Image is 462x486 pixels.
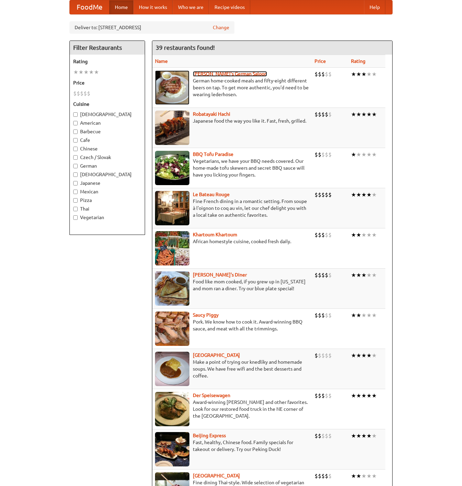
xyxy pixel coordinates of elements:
li: ★ [372,432,377,440]
li: ★ [366,70,372,78]
li: ★ [73,68,78,76]
li: $ [80,90,84,97]
li: $ [318,271,321,279]
li: $ [84,90,87,97]
li: $ [318,70,321,78]
b: [GEOGRAPHIC_DATA] [193,352,240,358]
li: $ [318,432,321,440]
li: $ [73,90,77,97]
a: [GEOGRAPHIC_DATA] [193,473,240,478]
li: $ [318,392,321,399]
label: Vegetarian [73,214,141,221]
label: [DEMOGRAPHIC_DATA] [73,111,141,118]
li: $ [315,352,318,359]
li: ★ [366,432,372,440]
a: Who we are [173,0,209,14]
label: Thai [73,205,141,212]
div: Deliver to: [STREET_ADDRESS] [69,21,234,34]
ng-pluralize: 39 restaurants found! [156,44,215,51]
b: [PERSON_NAME]'s Diner [193,272,247,278]
li: ★ [89,68,94,76]
input: [DEMOGRAPHIC_DATA] [73,112,78,117]
li: ★ [372,70,377,78]
li: $ [321,472,325,480]
li: ★ [372,352,377,359]
input: Thai [73,207,78,211]
li: $ [325,312,328,319]
li: $ [328,271,332,279]
li: $ [315,231,318,239]
li: ★ [372,151,377,158]
a: Name [155,58,168,64]
input: Czech / Slovak [73,155,78,160]
input: American [73,121,78,125]
li: ★ [351,352,356,359]
li: ★ [78,68,84,76]
p: Vegetarians, we have your BBQ needs covered. Our home-made tofu skewers and secret BBQ sauce will... [155,158,309,178]
input: German [73,164,78,168]
li: ★ [351,271,356,279]
li: $ [87,90,90,97]
li: ★ [351,392,356,399]
label: Barbecue [73,128,141,135]
li: $ [328,111,332,118]
input: Japanese [73,181,78,185]
li: $ [325,392,328,399]
li: $ [315,271,318,279]
a: How it works [133,0,173,14]
li: $ [315,312,318,319]
li: $ [315,432,318,440]
li: ★ [361,111,366,118]
li: ★ [356,271,361,279]
label: [DEMOGRAPHIC_DATA] [73,171,141,178]
a: Robatayaki Hachi [193,111,230,117]
p: Award-winning [PERSON_NAME] and other favorites. Look for our restored food truck in the NE corne... [155,399,309,419]
li: $ [325,432,328,440]
li: ★ [356,231,361,239]
li: $ [328,432,332,440]
p: Pork. We know how to cook it. Award-winning BBQ sauce, and meat with all the trimmings. [155,318,309,332]
li: $ [325,70,328,78]
li: $ [318,191,321,199]
a: Le Bateau Rouge [193,192,230,197]
li: ★ [356,151,361,158]
label: American [73,120,141,126]
li: ★ [361,352,366,359]
li: ★ [356,432,361,440]
li: ★ [356,191,361,199]
p: Fine French dining in a romantic setting. From soupe à l'oignon to coq au vin, let our chef delig... [155,198,309,218]
li: ★ [372,111,377,118]
li: ★ [361,271,366,279]
li: $ [325,151,328,158]
p: German home-cooked meals and fifty-eight different beers on tap. To get more authentic, you'd nee... [155,77,309,98]
li: $ [325,352,328,359]
li: ★ [356,312,361,319]
img: bateaurouge.jpg [155,191,189,225]
li: $ [321,392,325,399]
b: Beijing Express [193,433,226,438]
a: Help [364,0,385,14]
li: $ [321,271,325,279]
li: $ [315,70,318,78]
b: BBQ Tofu Paradise [193,151,233,157]
a: Rating [351,58,365,64]
img: speisewagen.jpg [155,392,189,426]
li: ★ [361,70,366,78]
li: ★ [366,151,372,158]
li: $ [321,111,325,118]
li: $ [315,191,318,199]
li: $ [318,231,321,239]
h4: Filter Restaurants [70,41,145,55]
li: $ [325,191,328,199]
li: ★ [361,312,366,319]
li: $ [328,352,332,359]
a: Saucy Piggy [193,312,219,318]
label: Japanese [73,180,141,187]
a: Change [213,24,229,31]
li: ★ [356,352,361,359]
li: $ [328,472,332,480]
li: ★ [351,312,356,319]
li: ★ [366,271,372,279]
li: $ [315,392,318,399]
